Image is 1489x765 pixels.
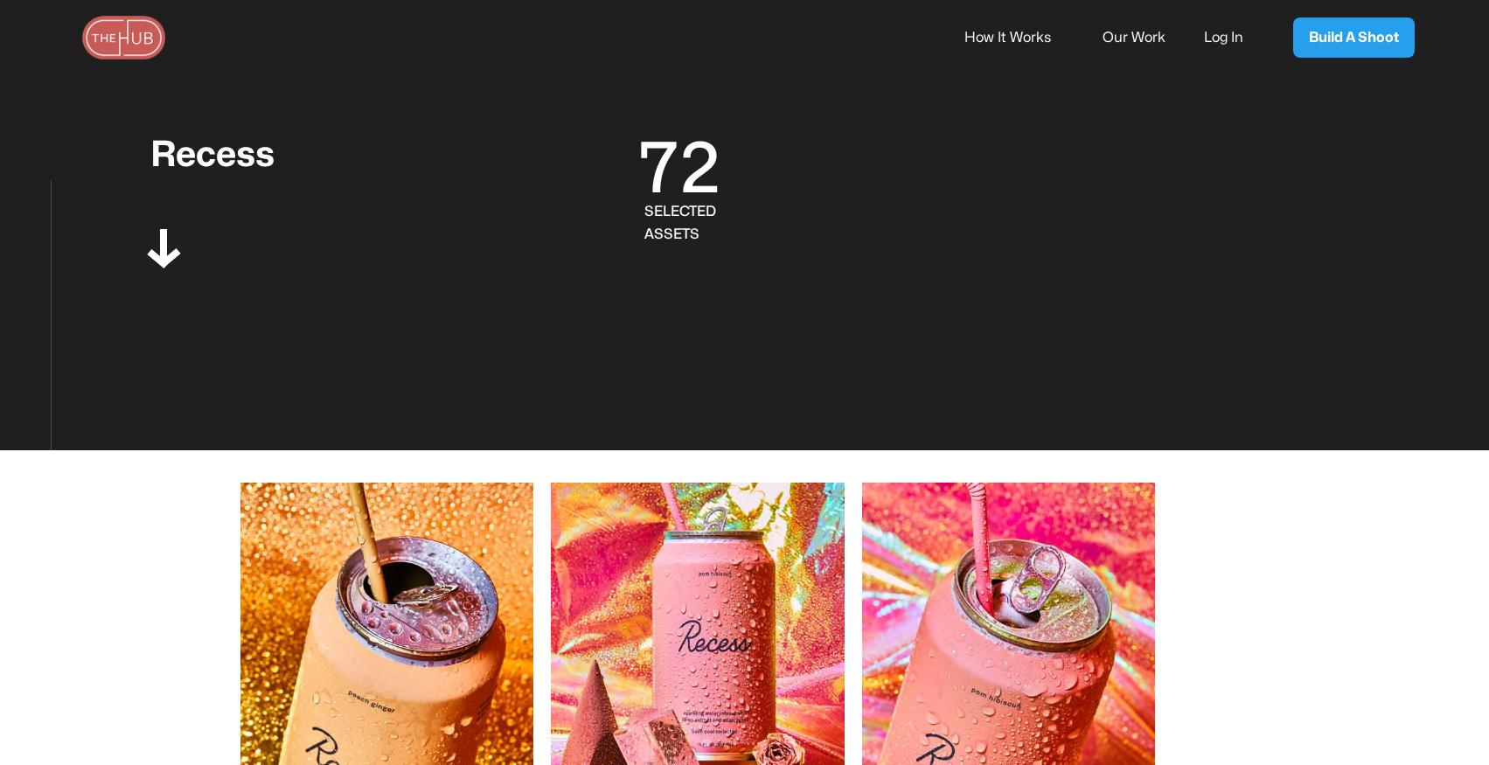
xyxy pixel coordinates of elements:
[150,135,611,310] h1: Recess
[964,19,1075,56] a: How It Works
[638,159,1099,182] div: 72
[1293,17,1415,58] a: Build A Shoot
[1103,19,1189,56] a: Our Work
[51,180,52,639] div: Heading
[644,200,1099,246] div: selected assets
[1204,19,1267,56] a: Log In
